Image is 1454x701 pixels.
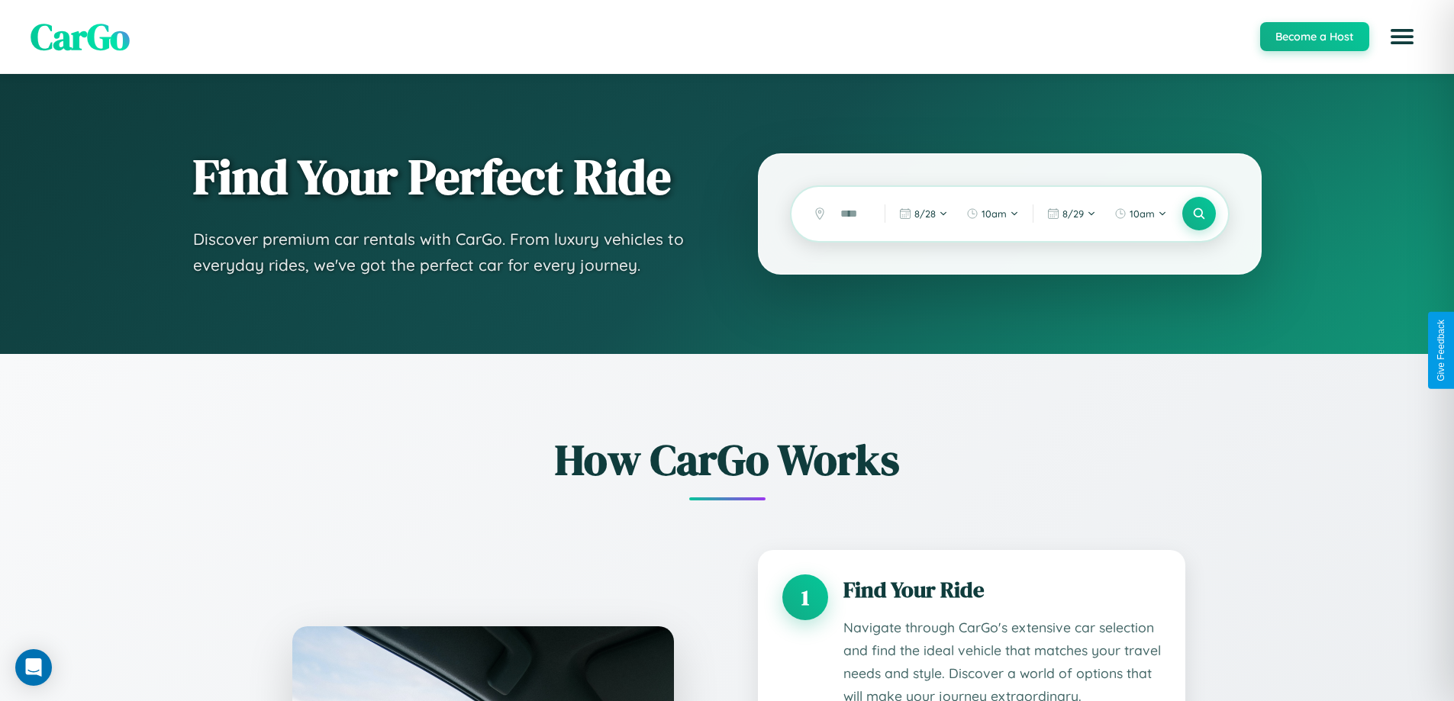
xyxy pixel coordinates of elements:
button: 10am [1107,201,1175,226]
h2: How CarGo Works [269,430,1185,489]
span: 10am [1130,207,1155,220]
span: 8 / 28 [914,207,936,220]
button: 8/28 [891,201,956,226]
button: Become a Host [1260,22,1369,51]
button: Open menu [1381,15,1423,58]
span: 10am [982,207,1007,220]
button: 10am [959,201,1027,226]
h3: Find Your Ride [843,574,1161,605]
div: 1 [782,574,828,620]
span: CarGo [31,11,130,62]
h1: Find Your Perfect Ride [193,150,697,204]
p: Discover premium car rentals with CarGo. From luxury vehicles to everyday rides, we've got the pe... [193,227,697,278]
div: Open Intercom Messenger [15,649,52,686]
div: Give Feedback [1436,320,1446,381]
button: 8/29 [1040,201,1104,226]
span: 8 / 29 [1062,207,1084,220]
